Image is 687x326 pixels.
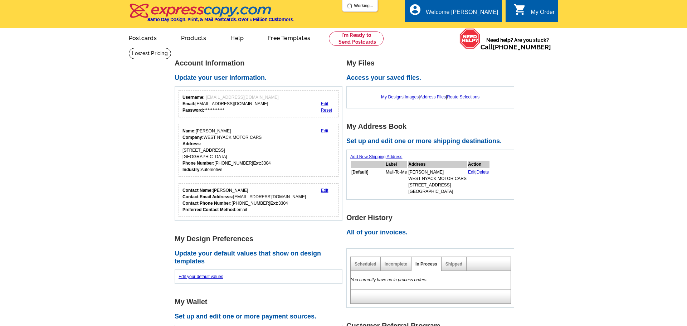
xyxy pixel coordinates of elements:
[182,187,306,213] div: [PERSON_NAME] [EMAIL_ADDRESS][DOMAIN_NAME] [PHONE_NUMBER] 3304 email
[182,201,232,206] strong: Contact Phone Number:
[175,250,346,265] h2: Update your default values that show on design templates
[415,262,437,267] a: In Process
[468,161,489,168] th: Action
[182,108,204,113] strong: Password:
[182,135,204,140] strong: Company:
[493,43,551,51] a: [PHONE_NUMBER]
[175,313,346,321] h2: Set up and edit one or more payment sources.
[117,29,168,46] a: Postcards
[351,169,385,195] td: [ ]
[468,170,476,175] a: Edit
[175,298,346,306] h1: My Wallet
[182,128,271,173] div: [PERSON_NAME] WEST NYACK MOTOR CARS [STREET_ADDRESS] [GEOGRAPHIC_DATA] [PHONE_NUMBER] 3304 Automo...
[175,74,346,82] h2: Update your user information.
[481,43,551,51] span: Call
[468,169,489,195] td: |
[182,194,233,199] strong: Contact Email Addresss:
[408,161,467,168] th: Address
[175,59,346,67] h1: Account Information
[381,94,404,99] a: My Designs
[385,161,407,168] th: Label
[405,94,419,99] a: Images
[346,123,518,130] h1: My Address Book
[179,124,338,177] div: Your personal details.
[513,8,555,17] a: shopping_cart My Order
[346,214,518,222] h1: Order History
[182,101,195,106] strong: Email:
[481,37,555,51] span: Need help? Are you stuck?
[351,277,428,282] em: You currently have no in process orders.
[182,167,201,172] strong: Industry:
[179,183,338,217] div: Who should we contact regarding order issues?
[170,29,218,46] a: Products
[426,9,498,19] div: Welcome [PERSON_NAME]
[129,9,294,22] a: Same Day Design, Print, & Mail Postcards. Over 1 Million Customers.
[175,235,346,243] h1: My Design Preferences
[182,161,214,166] strong: Phone Number:
[409,3,422,16] i: account_circle
[350,154,402,159] a: Add New Shipping Address
[182,207,237,212] strong: Preferred Contact Method:
[352,170,367,175] b: Default
[321,188,328,193] a: Edit
[182,128,196,133] strong: Name:
[477,170,489,175] a: Delete
[182,95,205,100] strong: Username:
[347,3,352,9] img: loading...
[147,17,294,22] h4: Same Day Design, Print, & Mail Postcards. Over 1 Million Customers.
[445,262,462,267] a: Shipped
[321,108,332,113] a: Reset
[355,262,376,267] a: Scheduled
[408,169,467,195] td: [PERSON_NAME] WEST NYACK MOTOR CARS [STREET_ADDRESS] [GEOGRAPHIC_DATA]
[182,141,201,146] strong: Address:
[182,188,213,193] strong: Contact Name:
[257,29,322,46] a: Free Templates
[350,90,510,104] div: | | |
[459,28,481,49] img: help
[179,274,223,279] a: Edit your default values
[321,101,328,106] a: Edit
[346,229,518,237] h2: All of your invoices.
[253,161,261,166] strong: Ext:
[321,128,328,133] a: Edit
[346,59,518,67] h1: My Files
[346,137,518,145] h2: Set up and edit one or more shipping destinations.
[270,201,278,206] strong: Ext:
[513,3,526,16] i: shopping_cart
[206,95,278,100] span: [EMAIL_ADDRESS][DOMAIN_NAME]
[385,169,407,195] td: Mail-To-Me
[531,9,555,19] div: My Order
[179,90,338,117] div: Your login information.
[447,94,479,99] a: Route Selections
[420,94,446,99] a: Address Files
[346,74,518,82] h2: Access your saved files.
[219,29,255,46] a: Help
[385,262,407,267] a: Incomplete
